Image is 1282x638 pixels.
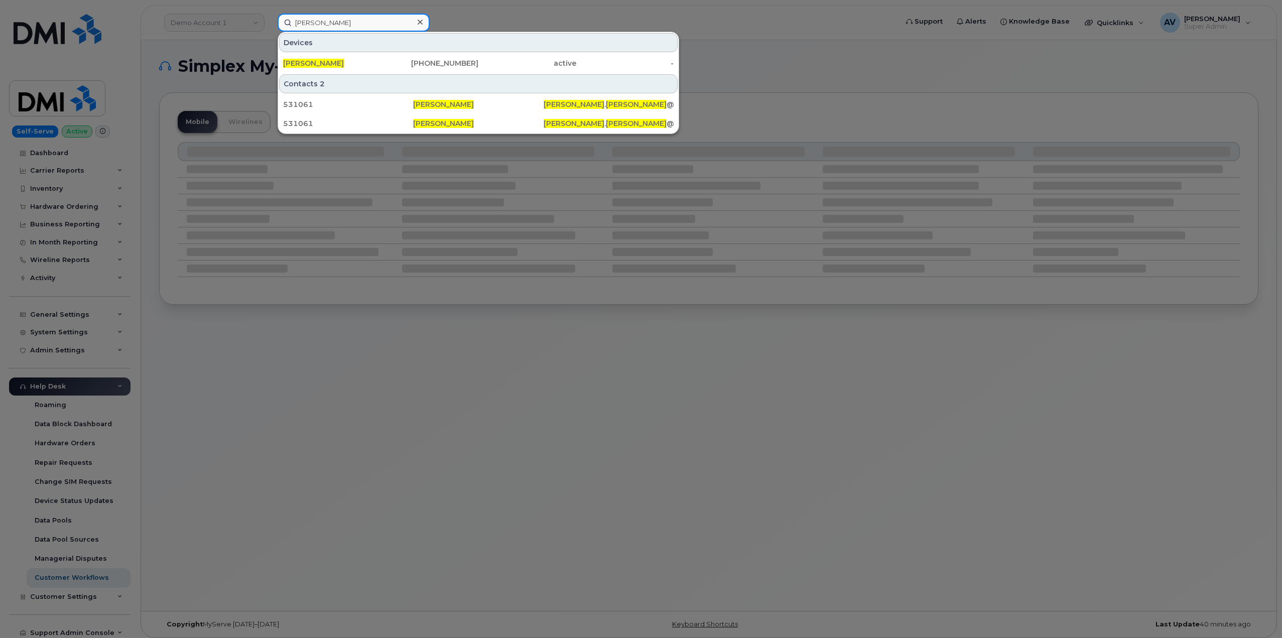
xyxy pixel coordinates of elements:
div: Contacts [279,74,678,93]
div: . @[PERSON_NAME][DOMAIN_NAME] [544,118,674,129]
span: [PERSON_NAME] [606,100,667,109]
span: [PERSON_NAME] [544,100,604,109]
div: 531061 [283,99,413,109]
div: active [478,58,576,68]
div: - [576,58,674,68]
a: 531061[PERSON_NAME][PERSON_NAME].[PERSON_NAME]@[PERSON_NAME][DOMAIN_NAME] [279,114,678,133]
span: [PERSON_NAME] [606,119,667,128]
span: [PERSON_NAME] [413,119,474,128]
span: [PERSON_NAME] [544,119,604,128]
div: [PHONE_NUMBER] [381,58,479,68]
span: [PERSON_NAME] [283,59,344,68]
div: . @[PERSON_NAME][DOMAIN_NAME] [544,99,674,109]
span: [PERSON_NAME] [413,100,474,109]
a: [PERSON_NAME][PHONE_NUMBER]active- [279,54,678,72]
div: 531061 [283,118,413,129]
div: Devices [279,33,678,52]
span: 2 [320,79,325,89]
a: 531061[PERSON_NAME][PERSON_NAME].[PERSON_NAME]@[PERSON_NAME][DOMAIN_NAME] [279,95,678,113]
